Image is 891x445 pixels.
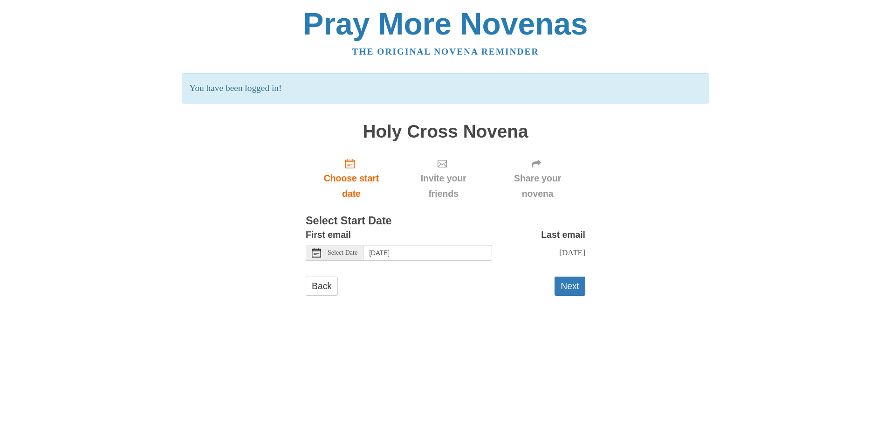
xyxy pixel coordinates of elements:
button: Next [555,277,585,296]
span: [DATE] [559,248,585,257]
div: Click "Next" to confirm your start date first. [490,151,585,206]
a: Choose start date [306,151,397,206]
h3: Select Start Date [306,215,585,227]
div: Click "Next" to confirm your start date first. [397,151,490,206]
a: The original novena reminder [352,47,539,56]
span: Choose start date [315,171,388,202]
h1: Holy Cross Novena [306,122,585,142]
a: Pray More Novenas [303,7,588,41]
span: Share your novena [499,171,576,202]
span: Select Date [328,250,357,256]
label: First email [306,227,351,243]
p: You have been logged in! [182,73,709,104]
a: Back [306,277,338,296]
label: Last email [541,227,585,243]
span: Invite your friends [406,171,480,202]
